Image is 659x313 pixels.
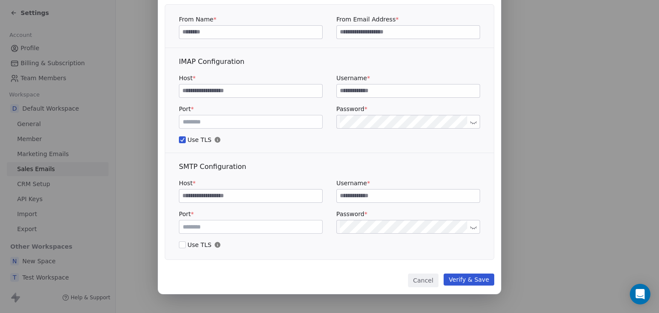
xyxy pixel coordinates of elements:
label: Password [336,210,480,218]
div: SMTP Configuration [179,162,480,172]
span: Use TLS [179,135,480,144]
button: Cancel [408,274,438,287]
label: Port [179,105,323,113]
label: Password [336,105,480,113]
button: Use TLS [179,135,186,144]
label: Port [179,210,323,218]
label: Username [336,179,480,187]
button: Use TLS [179,241,186,249]
div: IMAP Configuration [179,57,480,67]
label: From Name [179,15,323,24]
label: Host [179,74,323,82]
label: Host [179,179,323,187]
label: From Email Address [336,15,480,24]
span: Use TLS [179,241,480,249]
button: Verify & Save [444,274,494,286]
label: Username [336,74,480,82]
